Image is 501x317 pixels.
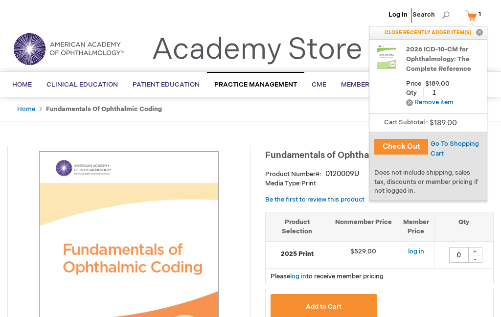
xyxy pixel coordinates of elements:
[388,11,408,19] a: Log In
[369,26,487,39] p: CLOSE RECENTLY ADDED ITEM(S)
[17,105,35,113] a: Home
[341,81,385,89] span: Membership
[369,163,487,201] div: Does not include shipping, sales tax, discounts or member pricing if not logged in.
[46,105,162,113] strong: Fundamentals of Ophthalmic Coding
[325,169,359,179] div: 0120009U
[431,140,479,158] a: Go To Shopping Cart
[271,249,324,259] strong: 2025 Print
[306,303,342,311] span: Add to Cart
[265,179,494,188] p: Print
[329,212,398,241] th: Nonmember Price
[329,242,398,269] td: $529.00
[384,118,425,126] span: Cart Subtotal
[408,248,424,255] a: log in
[398,212,434,241] th: Member Price
[406,89,417,97] span: Qty
[434,212,493,241] th: Qty
[423,88,445,97] input: Qty
[406,99,454,106] a: Remove item
[374,45,399,69] img: 2026 ICD-10-CM for Ophthalmology: The Complete Reference
[374,139,428,155] button: Check Out
[412,5,450,24] span: Search
[271,272,384,280] span: Please to receive member pricing
[406,45,482,74] a: 2026 ICD-10-CM for Ophthalmology: The Complete Reference
[449,247,469,263] input: Qty
[265,196,364,204] a: Be the first to review this product
[463,7,487,24] a: 1
[374,45,399,77] a: 2026 ICD-10-CM for Ophthalmology: The Complete Reference
[425,78,457,90] span: Price
[478,10,481,18] span: 1
[312,81,326,89] span: CME
[406,80,421,88] span: Price
[468,247,482,255] div: +
[12,81,32,89] span: Home
[266,212,329,241] th: Product Selection
[265,180,301,187] strong: Media Type:
[425,80,450,88] span: $189.00
[265,170,321,178] strong: Product Number
[290,272,306,280] a: log in
[468,255,482,263] div: -
[152,32,363,68] a: Academy Store
[428,118,457,128] span: $189.00
[265,150,419,160] span: Fundamentals of Ophthalmic Coding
